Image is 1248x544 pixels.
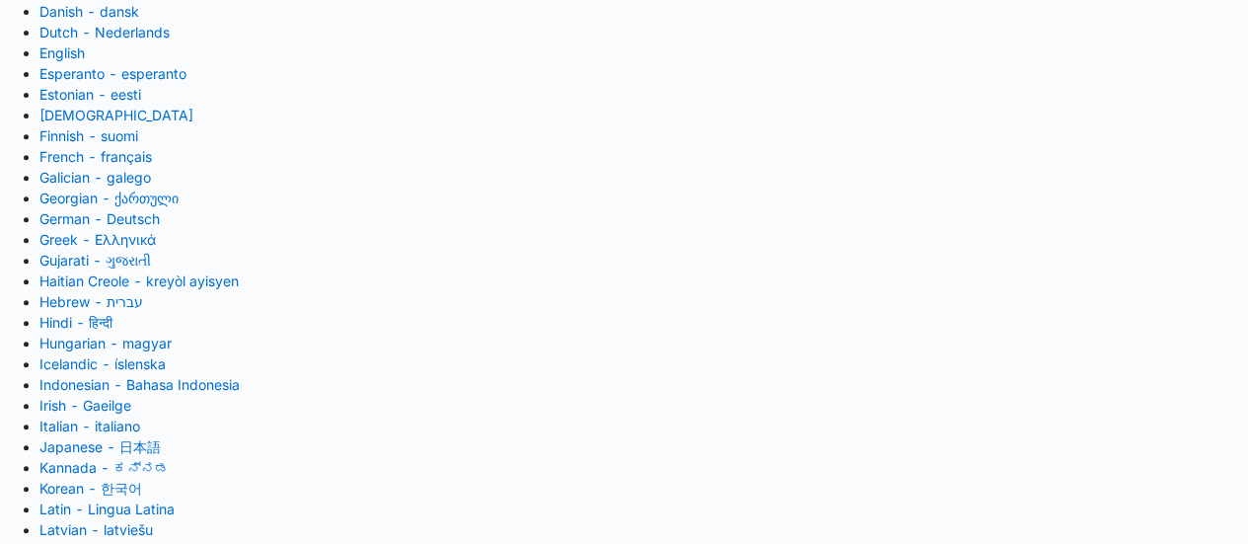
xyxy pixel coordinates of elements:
a: Esperanto - esperanto [39,65,186,82]
a: Galician - galego [39,169,151,186]
a: Icelandic - íslenska [39,355,166,372]
a: Danish - dansk [39,3,139,20]
a: Kannada - ಕನ್ನಡ [39,459,169,476]
a: Latvian - latviešu [39,521,153,538]
a: Latin - Lingua Latina [39,501,175,517]
a: Irish - Gaeilge [39,397,131,414]
a: Korean - 한국어 [39,480,142,497]
a: Greek - Ελληνικά [39,231,156,248]
a: Indonesian - Bahasa Indonesia [39,376,240,393]
a: Finnish - suomi [39,127,138,144]
a: Japanese - 日本語 [39,438,161,455]
a: German - Deutsch [39,210,160,227]
a: Gujarati - ગુજરાતી [39,252,151,269]
a: Estonian - eesti [39,86,141,103]
a: French - français [39,148,152,165]
a: English [39,44,85,61]
a: Hindi - हिन्दी [39,314,112,331]
a: Hebrew - ‎‫עברית‬‎ [39,293,143,310]
a: Haitian Creole - kreyòl ayisyen [39,272,239,289]
a: Dutch - Nederlands [39,24,170,40]
a: Italian - italiano [39,418,140,434]
a: Georgian - ქართული [39,190,179,206]
a: Hungarian - magyar [39,335,172,351]
a: [DEMOGRAPHIC_DATA] [39,107,193,123]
